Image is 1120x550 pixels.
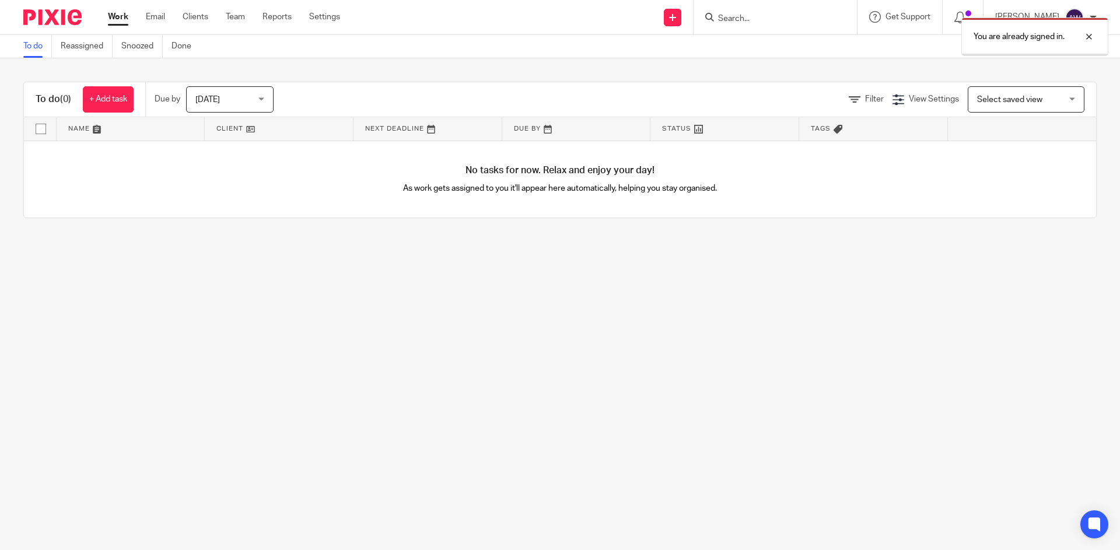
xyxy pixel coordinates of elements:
a: Done [171,35,200,58]
img: svg%3E [1065,8,1084,27]
p: As work gets assigned to you it'll appear here automatically, helping you stay organised. [292,183,828,194]
a: Reassigned [61,35,113,58]
span: Filter [865,95,884,103]
a: Reports [262,11,292,23]
p: Due by [155,93,180,105]
a: Clients [183,11,208,23]
span: [DATE] [195,96,220,104]
a: Snoozed [121,35,163,58]
p: You are already signed in. [974,31,1065,43]
a: Work [108,11,128,23]
h4: No tasks for now. Relax and enjoy your day! [24,164,1096,177]
span: (0) [60,94,71,104]
img: Pixie [23,9,82,25]
a: Settings [309,11,340,23]
a: Email [146,11,165,23]
span: Select saved view [977,96,1042,104]
a: To do [23,35,52,58]
span: Tags [811,125,831,132]
a: Team [226,11,245,23]
h1: To do [36,93,71,106]
a: + Add task [83,86,134,113]
span: View Settings [909,95,959,103]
